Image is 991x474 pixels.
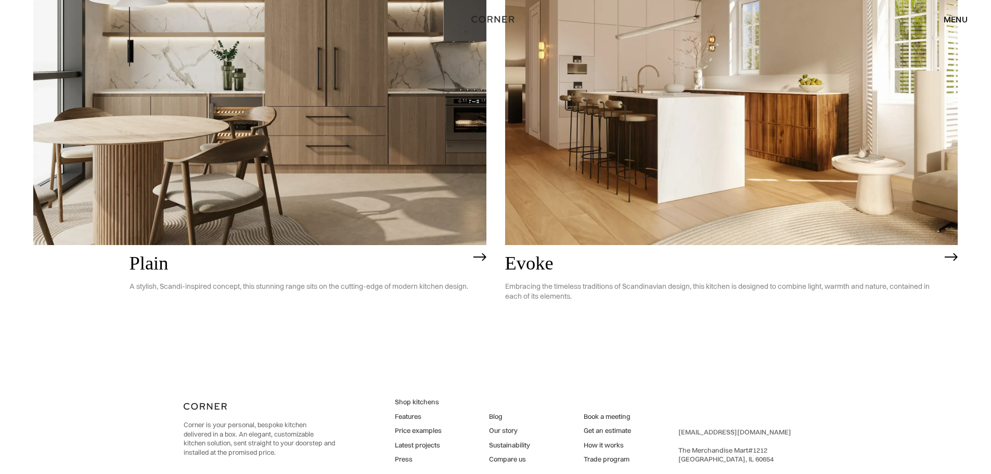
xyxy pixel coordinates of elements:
[489,426,530,435] a: Our story
[505,253,940,274] h2: Evoke
[505,274,940,309] p: Embracing the timeless traditions of Scandinavian design, this kitchen is designed to combine lig...
[130,253,468,274] h2: Plain
[489,455,530,464] a: Compare us
[395,426,442,435] a: Price examples
[395,441,442,450] a: Latest projects
[395,398,442,407] a: Shop kitchens
[584,455,631,464] a: Trade program
[678,428,791,464] div: ‍ The Merchandise Mart #1212 ‍ [GEOGRAPHIC_DATA], IL 60654
[395,455,442,464] a: Press
[678,428,791,436] a: [EMAIL_ADDRESS][DOMAIN_NAME]
[933,10,968,28] div: menu
[584,441,631,450] a: How it works
[584,412,631,421] a: Book a meeting
[395,412,442,421] a: Features
[130,274,468,299] p: A stylish, Scandi-inspired concept, this stunning range sits on the cutting-edge of modern kitche...
[489,441,530,450] a: Sustainability
[944,15,968,23] div: menu
[184,420,335,457] p: Corner is your personal, bespoke kitchen delivered in a box. An elegant, customizable kitchen sol...
[584,426,631,435] a: Get an estimate
[489,412,530,421] a: Blog
[460,12,531,26] a: home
